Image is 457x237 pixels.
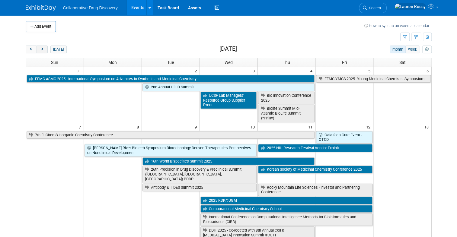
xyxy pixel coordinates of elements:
span: Wed [224,60,232,65]
span: Sat [399,60,405,65]
a: UCSF Lab Managers’ Resource Group Supplier Event [200,92,257,109]
a: Antibody & TIDES Summit 2025 [142,184,257,191]
a: Korean Society of Medicinal Chemistry Conference 2025 [258,166,372,173]
a: Bio Innovation Conference 2025 [258,92,315,104]
a: International Conference on Computational Intelligence Methods for Bioinformatics and Biostatisti... [200,213,373,226]
a: 26th Precision in Drug Discovery & Preclinical Summit ([GEOGRAPHIC_DATA], [GEOGRAPHIC_DATA], [GEO... [142,166,257,183]
span: 4 [310,67,315,74]
a: EFMC-ASMC 2025 - International Symposium on Advances in Synthetic and Medicinal Chemistry [27,75,315,83]
button: prev [26,46,37,53]
a: Computational Medicinal Chemistry School [200,205,373,213]
a: How to sync to an external calendar... [364,24,432,28]
a: Gala for a Cure Event - OTCD [316,131,372,144]
span: Thu [283,60,290,65]
span: 1 [136,67,142,74]
span: Fri [342,60,347,65]
span: Mon [108,60,117,65]
button: next [37,46,48,53]
span: 9 [194,123,200,131]
a: Rocky Mountain Life Sciences - Investor and Partnering Conference [258,184,372,196]
span: 3 [252,67,257,74]
span: 13 [424,123,431,131]
button: month [390,46,406,53]
a: 2025 NIH Research Festival Vendor Exhibit [258,144,372,152]
a: 16th World Bispecifics Summit 2025 [142,157,315,165]
button: myCustomButton [422,46,431,53]
img: Lauren Kossy [395,3,426,10]
span: 12 [366,123,373,131]
img: ExhibitDay [26,5,56,11]
a: 2nd Annual Hit ID Summit [142,83,315,91]
span: 8 [136,123,142,131]
button: week [405,46,419,53]
span: 7 [78,123,84,131]
h2: [DATE] [219,46,237,52]
button: [DATE] [50,46,66,53]
span: 10 [250,123,257,131]
span: 11 [308,123,315,131]
a: Search [359,3,387,13]
span: 31 [76,67,84,74]
span: Search [367,6,381,10]
i: Personalize Calendar [425,48,429,52]
a: [PERSON_NAME] River Biotech Symposium Biotechnology-Derived Therapeutics Perspectives on Nonclini... [85,144,257,156]
span: 6 [426,67,431,74]
span: Collaborative Drug Discovery [63,5,118,10]
a: EFMC-YMCS 2025 -Young Medicinal Chemists’ Symposium [316,75,430,83]
a: 7th EuChemS Inorganic Chemistry Conference [27,131,315,139]
button: Add Event [26,21,56,32]
span: Tue [167,60,174,65]
span: 2 [194,67,200,74]
span: Sun [51,60,58,65]
a: Biolife Summit Mid-Atlantic BioLife Summit (*Philly) [258,105,315,122]
a: 2025 RDKit UGM [200,197,373,204]
span: 5 [368,67,373,74]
